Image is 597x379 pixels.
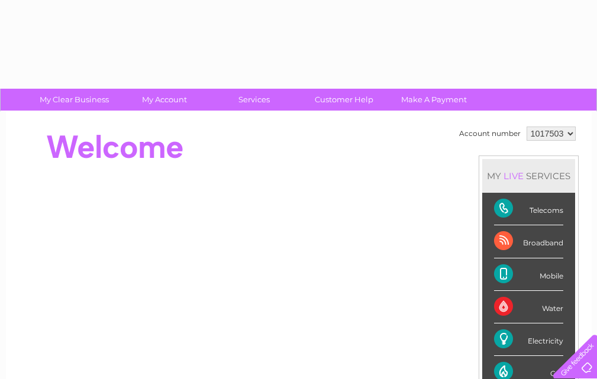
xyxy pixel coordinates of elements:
[494,193,563,225] div: Telecoms
[494,323,563,356] div: Electricity
[115,89,213,111] a: My Account
[25,89,123,111] a: My Clear Business
[494,225,563,258] div: Broadband
[494,258,563,291] div: Mobile
[205,89,303,111] a: Services
[385,89,483,111] a: Make A Payment
[482,159,575,193] div: MY SERVICES
[456,124,524,144] td: Account number
[494,291,563,323] div: Water
[295,89,393,111] a: Customer Help
[501,170,526,182] div: LIVE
